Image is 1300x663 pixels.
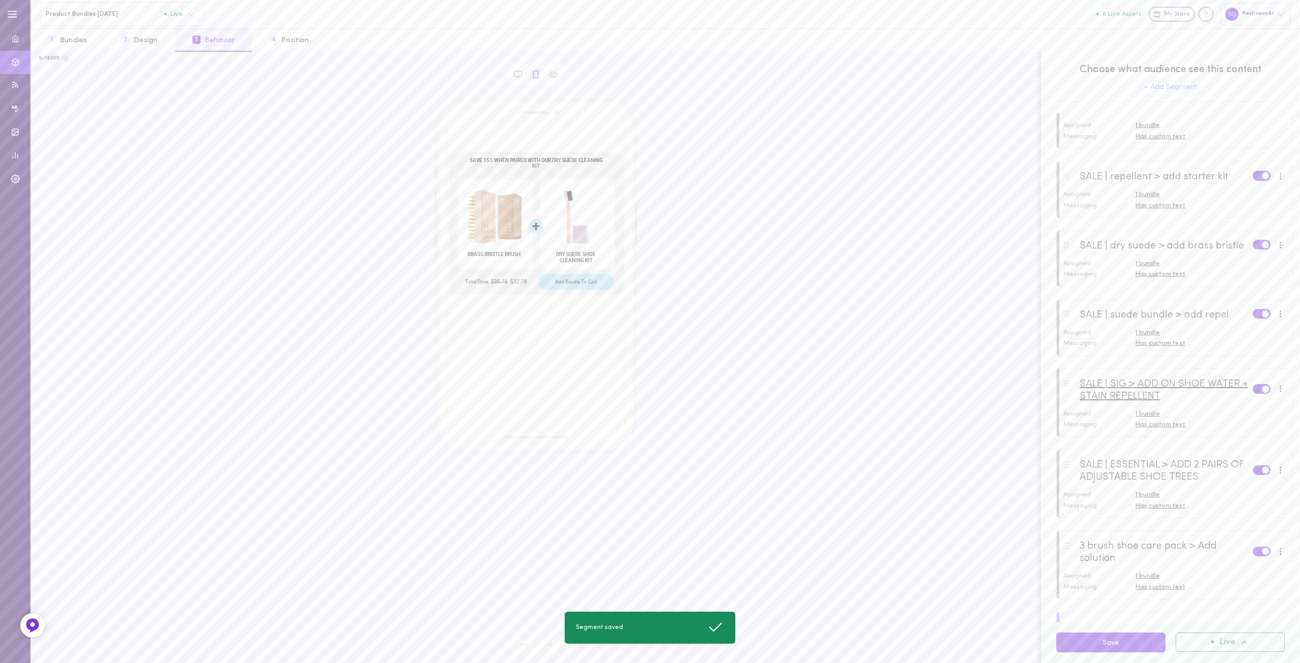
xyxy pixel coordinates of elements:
[1135,122,1160,129] span: 1 bundle
[510,638,536,654] span: Undo
[1080,378,1253,402] div: SALE | SIG > ADD ON SHOE WATER + STAIN REPELLENT
[1135,421,1185,428] span: Has custom text
[1145,84,1197,91] button: + Add Segment
[1063,133,1098,140] span: Messaging:
[1135,502,1185,509] span: Has custom text
[1135,271,1185,277] span: Has custom text
[459,157,613,169] div: Save 15% When Paired With Our Dry Suede Cleaning Kit
[490,278,508,285] span: $35.76
[1063,491,1092,498] span: Assigned:
[1063,202,1098,209] span: Messaging:
[1221,3,1290,25] div: Reshoevn8r
[1056,449,1293,518] div: SALE | ESSENTIAL > ADD 2 PAIRS OF ADJUSTABLE SHOE TREESAssigned:1 bundleMessaging:Has custom text
[1149,7,1195,22] a: My Store
[1056,230,1293,287] div: SALE | dry suede > add brass bristleAssigned:1 bundleMessaging:Has custom text
[1135,573,1160,579] span: 1 bundle
[1056,530,1293,599] div: 3 brush shoe care pack > Add solutionAssigned:1 bundleMessaging:Has custom text
[536,638,561,654] span: Redo
[1063,573,1092,579] span: Assigned:
[164,11,183,17] span: Live
[1063,329,1092,336] span: Assigned:
[25,618,40,633] img: Feedback Button
[1135,191,1160,198] span: 1 bundle
[529,219,543,234] span: +
[1135,329,1160,336] span: 1 bundle
[1080,459,1253,483] div: SALE | ESSENTIAL > ADD 2 PAIRS OF ADJUSTABLE SHOE TREES
[1219,638,1236,647] span: Live
[1056,62,1285,77] span: Choose what audience see this content
[1096,11,1149,18] a: 6 Live Assets
[1135,584,1185,590] span: Has custom text
[1063,421,1098,428] span: Messaging:
[192,36,201,44] span: 3
[1135,202,1185,209] span: Has custom text
[1096,11,1142,17] button: 6 Live Assets
[1135,133,1185,140] span: Has custom text
[46,10,164,18] span: Product Bundles [DATE]
[576,623,623,632] span: Segment saved
[1063,411,1092,417] span: Assigned:
[1198,7,1214,22] div: Knowledge center
[1063,260,1092,267] span: Assigned:
[1063,584,1098,590] span: Messaging:
[1063,191,1092,198] span: Assigned:
[1080,240,1244,252] div: SALE | dry suede > add brass bristle
[1063,502,1098,509] span: Messaging:
[104,29,175,52] button: 2Design
[1063,122,1092,129] span: Assigned:
[1080,621,1125,634] div: All Visitors
[121,36,129,44] span: 2
[538,274,613,290] div: Add Bundle to Cart
[1135,260,1160,267] span: 1 bundle
[510,278,528,285] span: $32.78
[1135,340,1185,346] span: Has custom text
[1080,540,1253,564] div: 3 brush shoe care pack > Add solution
[269,36,277,44] span: 4
[465,279,491,285] div: Total Price:
[1063,271,1098,277] span: Messaging:
[1080,171,1228,183] div: SALE | repellent > add starter kit
[544,251,608,264] span: DRY SUEDE SHOE CLEANING KIT
[1056,368,1293,437] div: SALE | SIG > ADD ON SHOE WATER + STAIN REPELLENTAssigned:1 bundleMessaging:Has custom text
[1080,309,1229,321] div: SALE | suede bundle > add repel
[1135,491,1160,498] span: 1 bundle
[39,55,59,62] div: b-18265
[1135,411,1160,417] span: 1 bundle
[1056,92,1293,149] div: SALE | mink > add horsehairAssigned:1 bundleMessaging:Has custom text
[30,29,104,52] button: 1Bundles
[48,36,56,44] span: 1
[1056,161,1293,218] div: SALE | repellent > add starter kitAssigned:1 bundleMessaging:Has custom text
[1056,299,1293,356] div: SALE | suede bundle > add repelAssigned:1 bundleMessaging:Has custom text
[1176,633,1285,652] button: Live
[175,29,252,52] button: 3Behavior
[462,251,527,258] span: BRASS BRISTLE BRUSH
[1056,633,1165,652] button: Save
[1063,340,1098,346] span: Messaging:
[252,29,326,52] button: 4Position
[1164,10,1190,19] span: My Store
